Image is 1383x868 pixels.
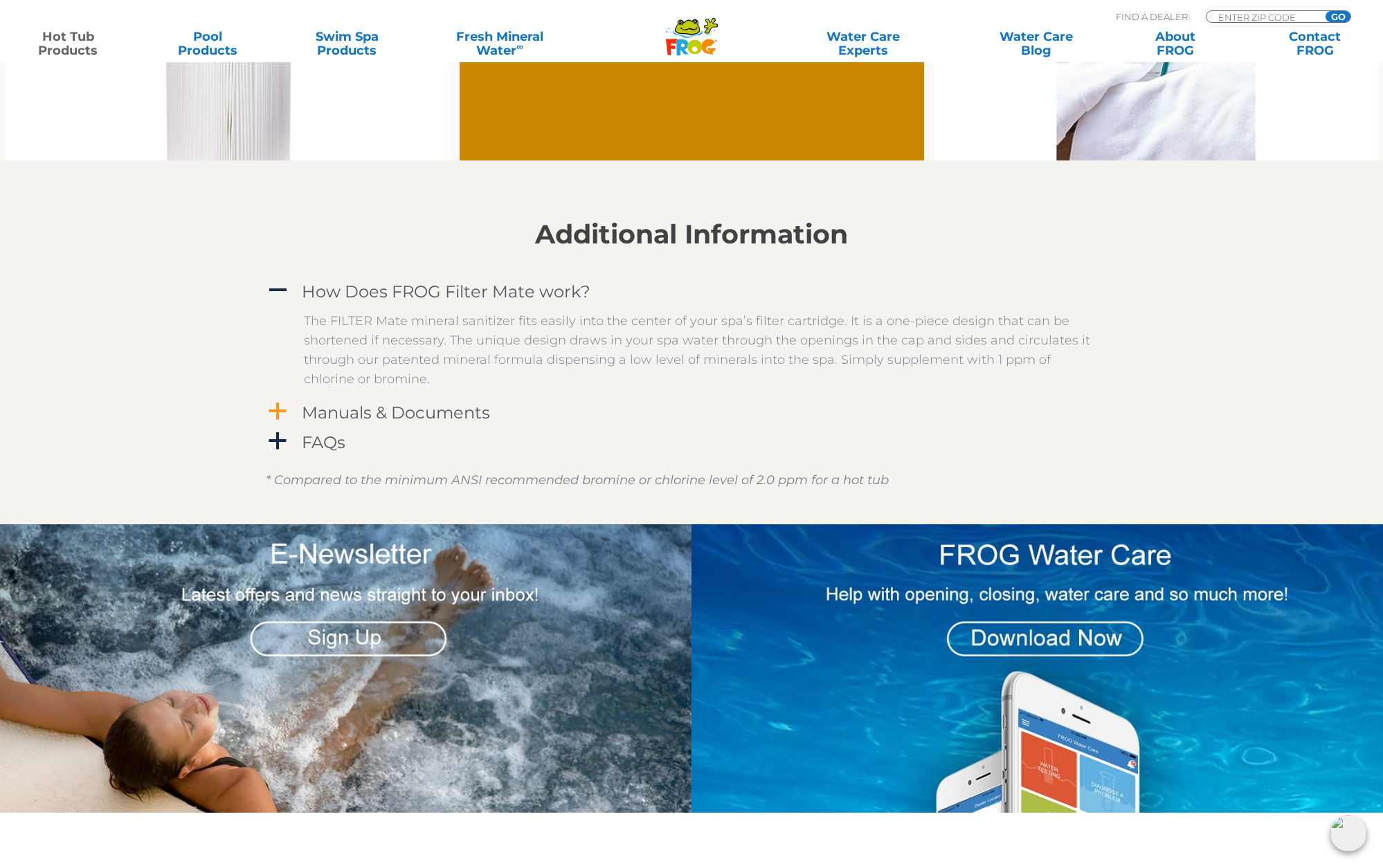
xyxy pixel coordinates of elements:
a: Hot TubProducts [14,30,123,57]
em: * Compared to the minimum ANSI recommended bromine or chlorine level of 2.0 ppm for a hot tub [266,472,889,488]
h2: Additional Information [266,219,1117,250]
sup: ∞ [516,41,523,52]
a: Water CareBlog [982,30,1091,57]
p: The FILTER Mate mineral sanitizer fits easily into the center of your spa’s filter cartridge. It ... [304,311,1100,389]
input: Zip Code Form [1217,11,1310,23]
a: AboutFROG [1121,30,1230,57]
span: a [267,431,288,452]
a: a Manuals & Documents [266,400,1117,425]
h4: Manuals & Documents [302,403,490,422]
h4: FAQs [302,433,345,452]
a: PoolProducts [153,30,262,57]
a: Fresh MineralWater∞ [432,30,568,57]
img: openIcon [1330,815,1366,851]
h4: How Does FROG Filter Mate work? [302,282,590,301]
a: A How Does FROG Filter Mate work? [266,279,1117,304]
span: a [267,401,288,422]
span: A [267,280,288,301]
input: GO [1326,11,1350,22]
a: ContactFROG [1260,30,1369,57]
a: a FAQs [266,430,1117,455]
a: Swim SpaProducts [293,30,401,57]
p: Find A Dealer [1116,10,1188,23]
a: Water CareExperts [775,30,951,57]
